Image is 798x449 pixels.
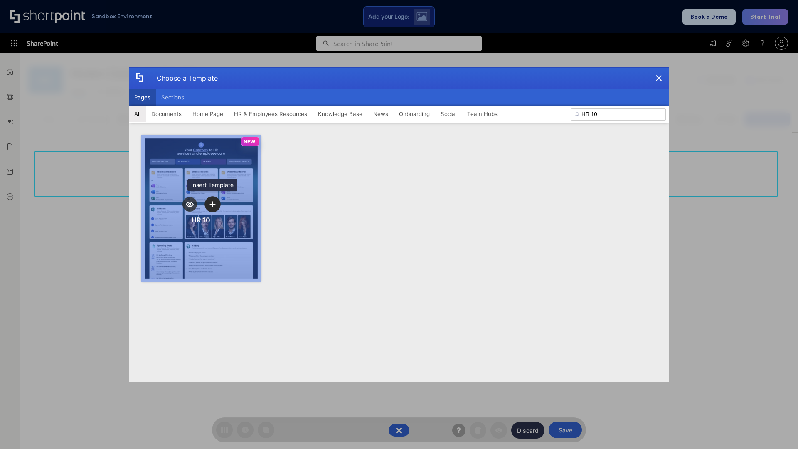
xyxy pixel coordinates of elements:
button: Knowledge Base [313,106,368,122]
button: News [368,106,394,122]
div: HR 10 [192,216,210,224]
button: Home Page [187,106,229,122]
button: Pages [129,89,156,106]
div: Choose a Template [150,68,218,89]
div: template selector [129,67,669,382]
button: Social [435,106,462,122]
button: Onboarding [394,106,435,122]
button: HR & Employees Resources [229,106,313,122]
button: Sections [156,89,190,106]
iframe: Chat Widget [756,409,798,449]
button: All [129,106,146,122]
button: Documents [146,106,187,122]
button: Team Hubs [462,106,503,122]
input: Search [571,108,666,121]
p: NEW! [244,138,257,145]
